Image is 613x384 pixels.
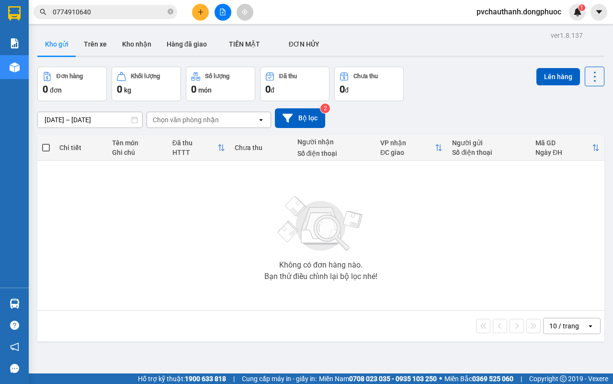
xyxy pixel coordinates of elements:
div: Khối lượng [131,73,160,80]
div: Chi tiết [59,144,102,151]
span: 1 [580,4,583,11]
svg: open [587,322,594,330]
img: icon-new-feature [573,8,582,16]
img: warehouse-icon [10,299,20,309]
div: Chọn văn phòng nhận [153,115,219,125]
div: ĐC giao [380,149,435,156]
div: Đã thu [279,73,297,80]
div: Ngày ĐH [535,149,592,156]
button: Bộ lọc [275,108,325,128]
input: Tìm tên, số ĐT hoặc mã đơn [53,7,166,17]
button: Lên hàng [536,68,580,85]
span: 0 [43,83,48,95]
span: file-add [219,9,226,15]
span: message [10,364,19,373]
div: 10 / trang [549,321,579,331]
span: Miền Bắc [444,373,513,384]
button: Số lượng0món [186,67,255,101]
th: Toggle SortBy [168,135,230,161]
span: đ [345,86,349,94]
div: Số lượng [205,73,229,80]
span: món [198,86,212,94]
svg: open [257,116,265,124]
span: | [521,373,522,384]
button: Đã thu0đ [260,67,329,101]
div: Người nhận [297,138,371,146]
sup: 2 [320,104,330,113]
th: Toggle SortBy [375,135,447,161]
span: đ [271,86,274,94]
button: Kho nhận [114,33,159,56]
span: 0 [191,83,196,95]
button: Khối lượng0kg [112,67,181,101]
img: solution-icon [10,38,20,48]
span: 0 [340,83,345,95]
div: Đã thu [172,139,218,147]
input: Select a date range. [38,112,142,128]
button: Kho gửi [37,33,76,56]
sup: 1 [579,4,585,11]
span: ĐƠN HỦY [289,40,319,48]
div: Bạn thử điều chỉnh lại bộ lọc nhé! [264,273,377,280]
div: Không có đơn hàng nào. [279,261,363,269]
strong: 1900 633 818 [185,375,226,383]
strong: 0369 525 060 [472,375,513,383]
span: caret-down [595,8,603,16]
span: Miền Nam [319,373,437,384]
span: Hỗ trợ kỹ thuật: [138,373,226,384]
span: question-circle [10,321,19,330]
span: ⚪️ [439,377,442,381]
th: Toggle SortBy [531,135,604,161]
div: ver 1.8.137 [551,30,583,41]
div: Chưa thu [353,73,378,80]
button: plus [192,4,209,21]
div: Số điện thoại [452,149,525,156]
div: Tên món [112,139,162,147]
img: warehouse-icon [10,62,20,72]
div: Người gửi [452,139,525,147]
span: đơn [50,86,62,94]
span: 0 [117,83,122,95]
span: search [40,9,46,15]
span: close-circle [168,8,173,17]
span: plus [197,9,204,15]
img: logo-vxr [8,6,21,21]
button: Trên xe [76,33,114,56]
button: file-add [215,4,231,21]
span: | [233,373,235,384]
span: kg [124,86,131,94]
button: aim [237,4,253,21]
span: 0 [265,83,271,95]
div: Mã GD [535,139,592,147]
span: notification [10,342,19,351]
span: pvchauthanh.dongphuoc [469,6,569,18]
button: caret-down [590,4,607,21]
div: Chưa thu [235,144,287,151]
span: copyright [560,375,567,382]
span: close-circle [168,9,173,14]
span: TIỀN MẶT [229,40,260,48]
div: HTTT [172,149,218,156]
div: Số điện thoại [297,150,371,157]
button: Chưa thu0đ [334,67,404,101]
div: Đơn hàng [57,73,83,80]
strong: 0708 023 035 - 0935 103 250 [349,375,437,383]
img: svg+xml;base64,PHN2ZyBjbGFzcz0ibGlzdC1wbHVnX19zdmciIHhtbG5zPSJodHRwOi8vd3d3LnczLm9yZy8yMDAwL3N2Zy... [273,190,369,257]
div: Ghi chú [112,149,162,156]
div: VP nhận [380,139,435,147]
button: Hàng đã giao [159,33,215,56]
button: Đơn hàng0đơn [37,67,107,101]
span: Cung cấp máy in - giấy in: [242,373,317,384]
span: aim [241,9,248,15]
